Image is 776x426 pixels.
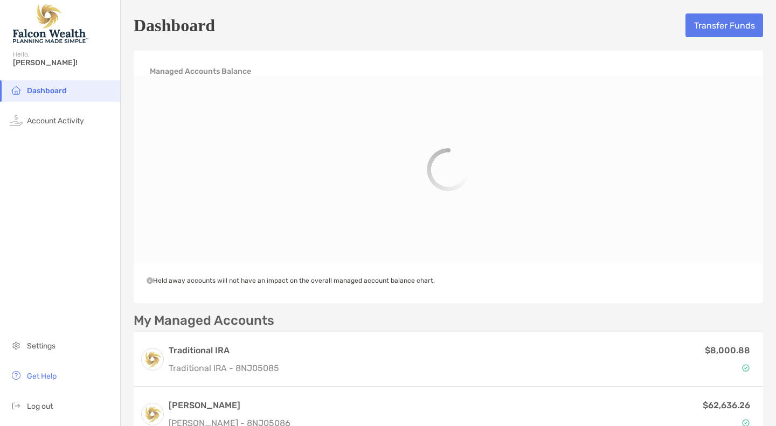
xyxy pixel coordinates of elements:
[13,58,114,67] span: [PERSON_NAME]!
[705,344,750,357] p: $8,000.88
[169,361,279,375] p: Traditional IRA - 8NJ05085
[685,13,763,37] button: Transfer Funds
[10,114,23,127] img: activity icon
[147,277,435,284] span: Held away accounts will not have an impact on the overall managed account balance chart.
[134,314,274,327] p: My Managed Accounts
[134,13,215,38] h5: Dashboard
[13,4,88,43] img: Falcon Wealth Planning Logo
[10,369,23,382] img: get-help icon
[27,372,57,381] span: Get Help
[142,403,163,425] img: logo account
[142,348,163,370] img: logo account
[27,402,53,411] span: Log out
[169,399,290,412] h3: [PERSON_NAME]
[169,344,279,357] h3: Traditional IRA
[10,399,23,412] img: logout icon
[27,341,56,351] span: Settings
[10,339,23,352] img: settings icon
[27,86,67,95] span: Dashboard
[703,399,750,412] p: $62,636.26
[27,116,84,125] span: Account Activity
[150,67,251,76] h4: Managed Accounts Balance
[742,364,750,372] img: Account Status icon
[10,83,23,96] img: household icon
